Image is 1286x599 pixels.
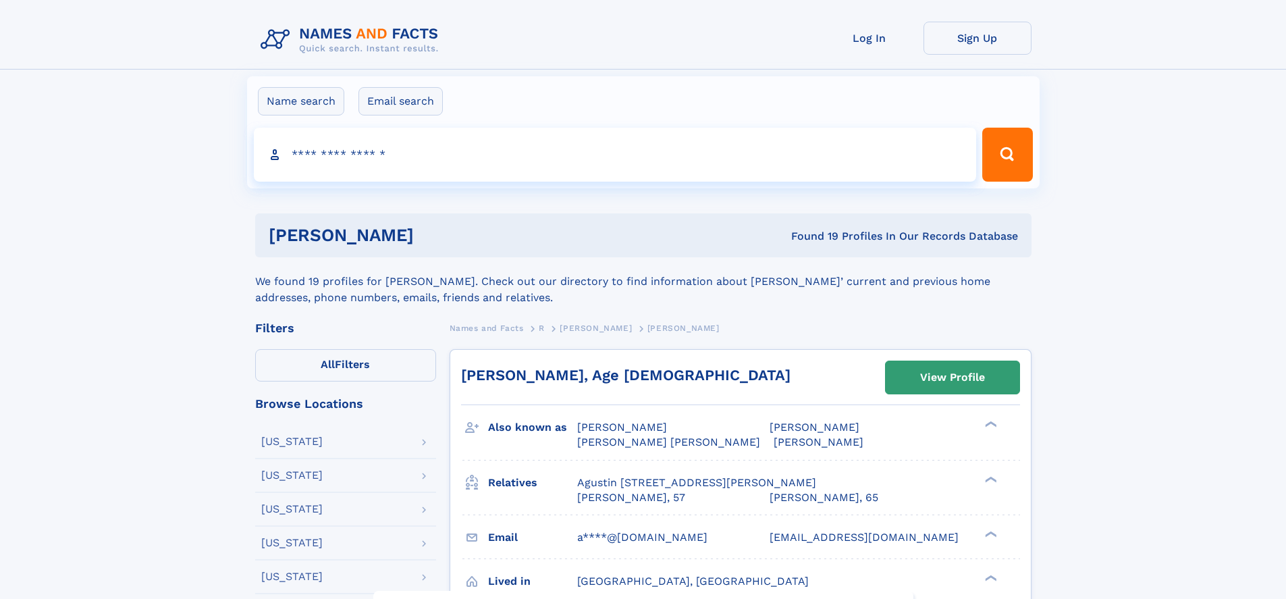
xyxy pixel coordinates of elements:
[982,128,1032,182] button: Search Button
[770,490,878,505] a: [PERSON_NAME], 65
[488,526,577,549] h3: Email
[255,349,436,382] label: Filters
[577,421,667,434] span: [PERSON_NAME]
[539,323,545,333] span: R
[602,229,1018,244] div: Found 19 Profiles In Our Records Database
[920,362,985,393] div: View Profile
[488,471,577,494] h3: Relatives
[261,504,323,515] div: [US_STATE]
[255,398,436,410] div: Browse Locations
[255,22,450,58] img: Logo Names and Facts
[770,531,959,544] span: [EMAIL_ADDRESS][DOMAIN_NAME]
[560,319,632,336] a: [PERSON_NAME]
[261,571,323,582] div: [US_STATE]
[254,128,977,182] input: search input
[450,319,524,336] a: Names and Facts
[577,575,809,588] span: [GEOGRAPHIC_DATA], [GEOGRAPHIC_DATA]
[577,490,685,505] a: [PERSON_NAME], 57
[774,436,863,448] span: [PERSON_NAME]
[488,570,577,593] h3: Lived in
[488,416,577,439] h3: Also known as
[261,470,323,481] div: [US_STATE]
[261,436,323,447] div: [US_STATE]
[321,358,335,371] span: All
[258,87,344,115] label: Name search
[539,319,545,336] a: R
[269,227,603,244] h1: [PERSON_NAME]
[261,538,323,548] div: [US_STATE]
[982,573,998,582] div: ❯
[982,475,998,484] div: ❯
[815,22,923,55] a: Log In
[577,436,760,448] span: [PERSON_NAME] [PERSON_NAME]
[770,421,859,434] span: [PERSON_NAME]
[923,22,1032,55] a: Sign Up
[358,87,443,115] label: Email search
[982,529,998,538] div: ❯
[255,257,1032,306] div: We found 19 profiles for [PERSON_NAME]. Check out our directory to find information about [PERSON...
[461,367,791,384] a: [PERSON_NAME], Age [DEMOGRAPHIC_DATA]
[560,323,632,333] span: [PERSON_NAME]
[255,322,436,334] div: Filters
[886,361,1019,394] a: View Profile
[982,420,998,429] div: ❯
[577,475,816,490] a: Agustin [STREET_ADDRESS][PERSON_NAME]
[647,323,720,333] span: [PERSON_NAME]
